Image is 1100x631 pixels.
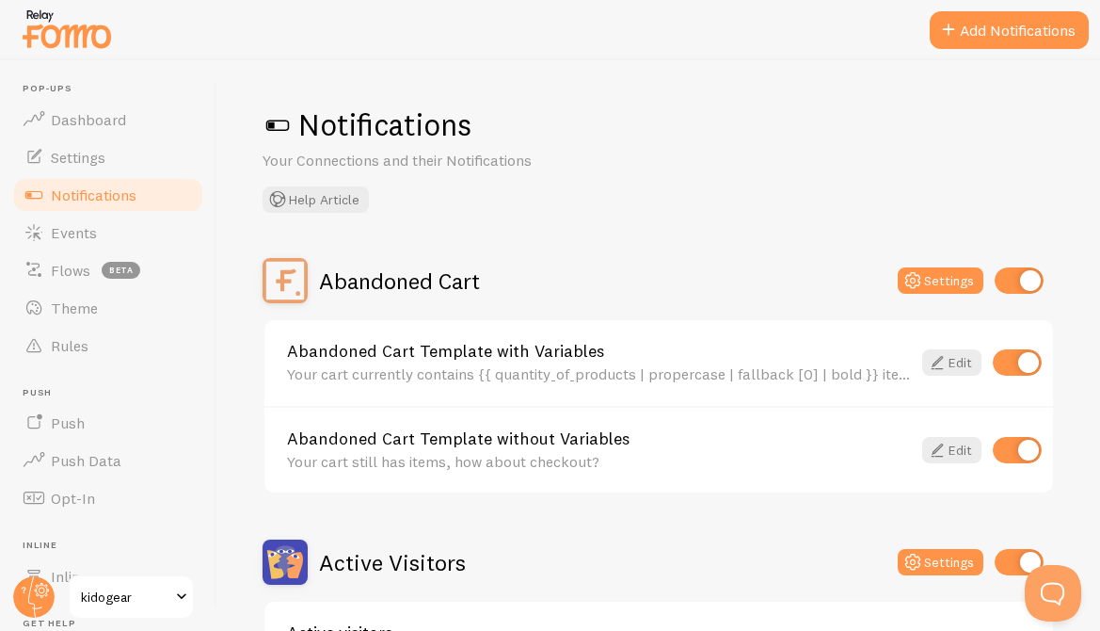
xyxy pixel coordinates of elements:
[319,548,466,577] h2: Active Visitors
[51,261,90,280] span: Flows
[263,150,714,171] p: Your Connections and their Notifications
[263,105,1055,144] h1: Notifications
[51,336,88,355] span: Rules
[1025,565,1081,622] iframe: Help Scout Beacon - Open
[51,567,88,586] span: Inline
[81,586,170,608] span: kidogear
[898,267,983,294] button: Settings
[51,413,85,432] span: Push
[263,186,369,213] button: Help Article
[11,479,205,517] a: Opt-In
[263,540,308,585] img: Active Visitors
[922,349,981,376] a: Edit
[263,258,308,303] img: Abandoned Cart
[11,101,205,138] a: Dashboard
[287,343,911,360] a: Abandoned Cart Template with Variables
[51,489,95,508] span: Opt-In
[51,110,126,129] span: Dashboard
[11,251,205,289] a: Flows beta
[23,83,205,95] span: Pop-ups
[23,387,205,399] span: Push
[11,289,205,327] a: Theme
[102,262,140,279] span: beta
[11,404,205,442] a: Push
[51,451,121,470] span: Push Data
[23,618,205,630] span: Get Help
[51,223,97,242] span: Events
[11,442,205,479] a: Push Data
[51,186,136,204] span: Notifications
[287,365,911,382] div: Your cart currently contains {{ quantity_of_products | propercase | fallback [0] | bold }} item(s...
[11,176,205,214] a: Notifications
[319,267,480,296] h2: Abandoned Cart
[898,549,983,575] button: Settings
[11,558,205,595] a: Inline
[23,540,205,552] span: Inline
[922,437,981,463] a: Edit
[68,574,195,620] a: kidogear
[51,148,105,167] span: Settings
[11,327,205,364] a: Rules
[51,299,98,317] span: Theme
[287,453,911,470] div: Your cart still has items, how about checkout?
[287,430,911,447] a: Abandoned Cart Template without Variables
[11,138,205,176] a: Settings
[11,214,205,251] a: Events
[20,5,114,53] img: fomo-relay-logo-orange.svg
